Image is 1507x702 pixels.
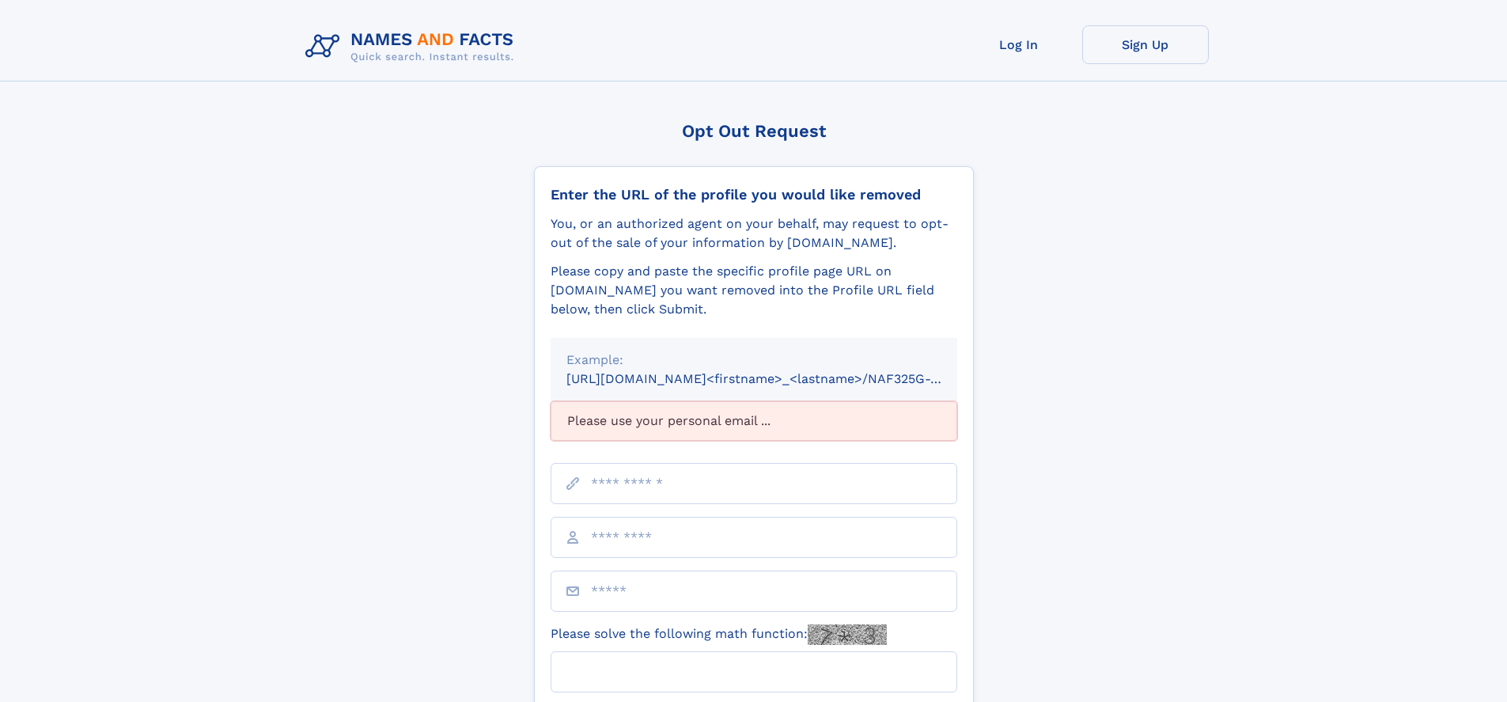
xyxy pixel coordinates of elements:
small: [URL][DOMAIN_NAME]<firstname>_<lastname>/NAF325G-xxxxxxxx [566,371,987,386]
img: Logo Names and Facts [299,25,527,68]
div: You, or an authorized agent on your behalf, may request to opt-out of the sale of your informatio... [551,214,957,252]
div: Enter the URL of the profile you would like removed [551,186,957,203]
a: Sign Up [1082,25,1209,64]
a: Log In [956,25,1082,64]
div: Please copy and paste the specific profile page URL on [DOMAIN_NAME] you want removed into the Pr... [551,262,957,319]
div: Opt Out Request [534,121,974,141]
div: Please use your personal email ... [551,401,957,441]
div: Example: [566,351,941,370]
label: Please solve the following math function: [551,624,887,645]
